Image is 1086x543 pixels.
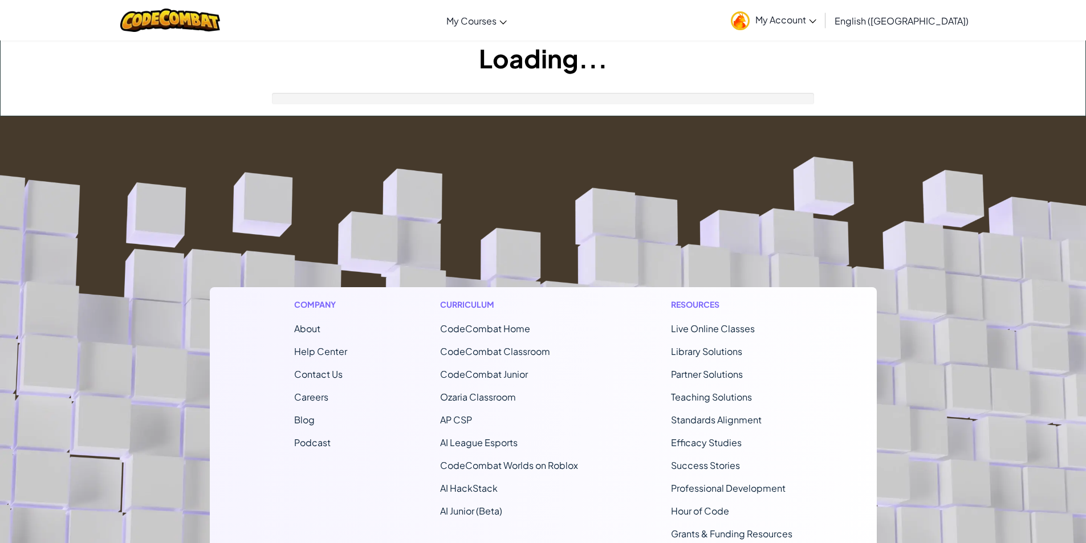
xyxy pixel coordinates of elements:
a: Live Online Classes [671,322,755,334]
h1: Company [294,299,347,311]
a: Help Center [294,345,347,357]
a: Ozaria Classroom [440,391,516,403]
a: CodeCombat Worlds on Roblox [440,459,578,471]
a: AI Junior (Beta) [440,505,502,517]
a: Library Solutions [671,345,742,357]
h1: Curriculum [440,299,578,311]
h1: Resources [671,299,792,311]
img: avatar [731,11,750,30]
img: CodeCombat logo [120,9,220,32]
a: Teaching Solutions [671,391,752,403]
a: English ([GEOGRAPHIC_DATA]) [829,5,974,36]
a: Blog [294,414,315,426]
a: My Account [725,2,822,38]
a: About [294,322,320,334]
span: English ([GEOGRAPHIC_DATA]) [835,15,969,27]
a: AI League Esports [440,436,518,448]
a: Careers [294,391,328,403]
a: Podcast [294,436,331,448]
a: Partner Solutions [671,368,743,380]
a: Grants & Funding Resources [671,528,792,540]
a: CodeCombat Junior [440,368,528,380]
a: AP CSP [440,414,472,426]
a: Professional Development [671,482,786,494]
a: My Courses [441,5,513,36]
a: Standards Alignment [671,414,762,426]
h1: Loading... [1,40,1085,76]
a: AI HackStack [440,482,498,494]
a: Efficacy Studies [671,436,742,448]
span: CodeCombat Home [440,322,530,334]
a: Success Stories [671,459,740,471]
span: My Account [755,14,816,26]
span: My Courses [446,15,497,27]
a: Hour of Code [671,505,729,517]
a: CodeCombat Classroom [440,345,550,357]
span: Contact Us [294,368,343,380]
